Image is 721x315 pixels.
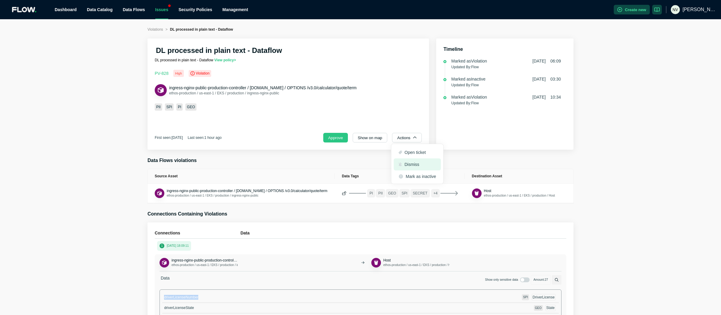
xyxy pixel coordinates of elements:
span: Host [484,189,491,193]
button: Actions [392,133,422,142]
button: Show on map [353,133,388,142]
p: DL processed in plain text - Dataflow [155,58,315,63]
span: PII [155,103,162,111]
p: Updated By: Flow [451,100,561,106]
th: Source Asset [148,169,335,184]
button: Bucket [371,258,381,268]
div: ApiEndpointingress-nginx-public-production-controller / [DOMAIN_NAME] / OPTIONS /v3.0/calculator/... [155,188,327,198]
h2: DL processed in plain text - Dataflow [156,46,282,55]
span: SPI [165,103,174,111]
button: Create new [614,5,650,14]
button: ingress-nginx-public-production-controller / [DOMAIN_NAME] / OPTIONS /v3.0/calculator/quote/term [167,188,327,193]
span: PI [176,103,183,111]
span: + 4 [431,189,440,197]
span: ingress-nginx-public-production-controller / [DOMAIN_NAME] / OPTIONS /v3.0/calculator/quote/term [169,85,357,90]
p: Updated By: Flow [451,64,561,70]
span: ingress-nginx-public-production-controller / [DOMAIN_NAME] / OPTIONS /v3.0/calculator/quote/term [167,189,327,193]
img: Bucket [373,260,379,266]
span: PII [376,189,385,197]
div: Marked as Violation [451,58,487,64]
h5: Data [240,230,566,236]
span: [DATE] 06:09 [532,58,561,64]
button: ingress-nginx-public-production-controller / [DOMAIN_NAME] / OPTIONS /v3.0/calculator/quote/term [172,258,238,263]
span: GEO [185,103,196,111]
span: DriverLicense [533,295,555,299]
button: Bucket [472,188,482,198]
span: Violations [148,27,163,32]
a: Security Policies [178,7,212,12]
h3: Timeline [443,46,566,53]
img: ApiEndpoint [157,190,163,197]
th: Destination Asset [465,169,573,184]
li: > [166,26,168,32]
span: Amount: 27 [531,275,551,285]
div: Violation [189,70,211,77]
img: Bucket [473,190,480,197]
span: First seen: [155,136,183,140]
span: ethos-production / us-east-1 / EKS / production / ingress-nginx-public [172,263,263,267]
div: ApiEndpointingress-nginx-public-production-controller / [DOMAIN_NAME] / OPTIONS /v3.0/calculator/... [160,258,238,268]
div: High [173,70,184,77]
button: ApiEndpoint [155,188,164,198]
span: ethos-production / us-east-1 / EKS / production / ingress-nginx-public [169,91,279,95]
button: ApiEndpoint [155,84,167,96]
span: Open ticket [399,149,426,155]
div: 1 hour ago [204,135,221,140]
span: SPI [523,295,528,299]
button: Dismiss [394,158,441,170]
span: SPI [399,189,410,197]
button: ingress-nginx-public-production-controller / [DOMAIN_NAME] / OPTIONS /v3.0/calculator/quote/term [169,85,357,91]
span: SECRET [410,189,430,197]
p: Updated By: Flow [451,82,561,88]
img: ApiEndpoint [157,86,165,94]
span: DL processed in plain text - Dataflow [170,27,233,32]
span: ethos-production / us-east-1 / EKS / production / Host [383,263,455,267]
button: ApiEndpoint [160,258,169,268]
button: Open ticket [394,146,441,158]
button: Mark as inactive [394,170,441,182]
div: BucketHostethos-production / us-east-1 / EKS / production / Host [472,188,555,198]
div: BucketHostethos-production / us-east-1 / EKS / production / Host [371,258,449,268]
span: Dismiss [399,161,419,167]
h3: Data Flows violations [148,157,573,164]
img: 41fc20af0c1cf4c054f3615801c6e28a [671,5,680,14]
button: Host [484,188,491,193]
div: Marked as Violation [451,94,487,100]
span: 1 [160,243,164,248]
span: [DATE] 03:30 [532,76,561,82]
span: GEO [386,189,399,197]
h5: Connections [155,230,240,236]
button: 1[DATE] 18:09:11 [157,241,191,251]
a: Data Catalog [87,7,113,12]
span: Data Flows [123,7,145,12]
div: ApiEndpointingress-nginx-public-production-controller / [DOMAIN_NAME] / OPTIONS /v3.0/calculator/... [160,254,561,271]
span: State [546,306,555,310]
span: Show only sensitive data [485,277,518,282]
img: ApiEndpoint [161,260,168,266]
th: Data Tags [335,169,465,184]
span: ethos-production / us-east-1 / EKS / production / Host [484,194,555,197]
p: [DATE] 18:09:11 [167,243,189,248]
div: [DATE] [172,135,183,140]
span: driverLicenseState [164,306,194,310]
div: Marked as Inactive [451,76,485,82]
span: ethos-production / us-east-1 / EKS / production / ingress-nginx-public [167,194,258,197]
h3: Connections Containing Violations [148,210,573,218]
span: Last seen: [188,136,222,140]
button: Host [383,258,391,263]
span: driverLicenseNumber [164,295,198,299]
a: Dashboard [55,7,77,12]
span: Data [160,275,171,285]
a: View policy> [214,58,236,62]
span: GEO [535,306,542,310]
span: ingress-nginx-public-production-controller / [DOMAIN_NAME] / OPTIONS /v3.0/calculator/quote/term [172,258,332,262]
span: PV- 828 [155,71,169,76]
div: ConnectionsData [155,230,566,238]
span: [DATE] 10:34 [532,94,561,100]
span: PI [367,189,375,197]
span: Mark as inactive [399,173,436,179]
div: ApiEndpointingress-nginx-public-production-controller / [DOMAIN_NAME] / OPTIONS /v3.0/calculator/... [155,84,357,96]
button: Approve [323,133,348,142]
